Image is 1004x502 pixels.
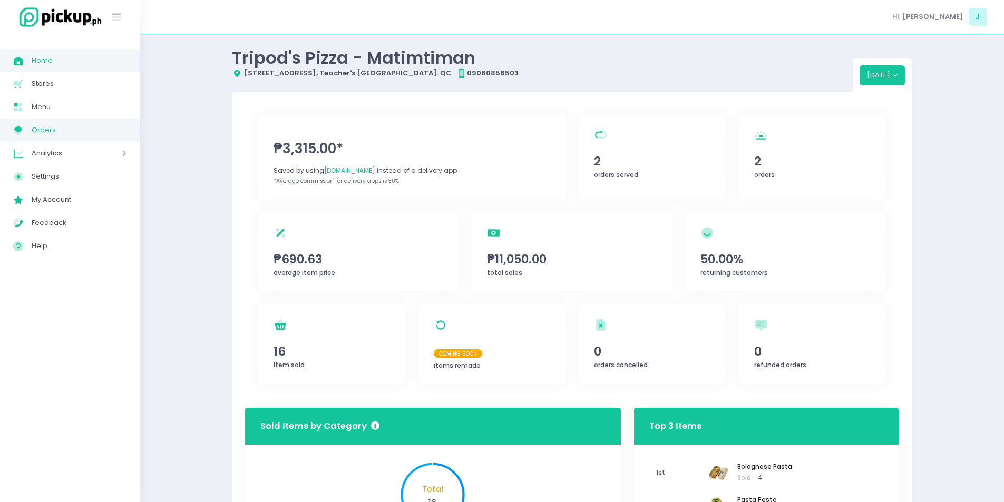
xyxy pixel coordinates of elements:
div: Tripod's Pizza - Matimtiman [232,47,853,68]
span: *Average commission for delivery apps is 30% [274,177,399,185]
a: 0orders cancelled [579,304,726,384]
span: item sold [274,360,305,369]
span: total sales [487,268,522,277]
span: Feedback [32,216,126,230]
span: Analytics [32,146,92,160]
span: 0 [594,342,710,360]
span: orders served [594,170,638,179]
span: items remade [434,361,481,370]
a: 2orders served [579,114,726,199]
span: 4 [758,474,763,482]
a: ₱11,050.00total sales [472,212,672,291]
span: Sold [737,474,792,483]
span: Home [32,54,126,67]
a: 16item sold [258,304,405,384]
span: ₱690.63 [274,250,443,268]
span: [DOMAIN_NAME] [324,166,375,175]
img: Bolognese Pasta [708,462,729,484]
span: orders cancelled [594,360,648,369]
a: 2orders [738,114,885,199]
span: orders [754,170,775,179]
span: 0 [754,342,870,360]
span: returning customers [700,268,768,277]
img: logo [13,6,103,28]
div: Saved by using instead of a delivery app [274,166,550,175]
a: ₱690.63average item price [258,212,459,291]
span: Stores [32,77,126,91]
a: 0refunded orders [738,304,885,384]
a: 50.00%returning customers [685,212,885,291]
span: 2 [754,152,870,170]
span: 2 [594,152,710,170]
span: [PERSON_NAME] [902,12,963,22]
span: My Account [32,193,126,206]
div: [STREET_ADDRESS], Teacher's [GEOGRAPHIC_DATA]. QC 09060856503 [232,68,853,78]
h3: Sold Items by Category [260,420,379,433]
span: ₱11,050.00 [487,250,657,268]
span: Settings [32,170,126,183]
h3: Top 3 Items [649,411,701,441]
span: 1st [649,461,708,485]
span: Help [32,239,126,253]
span: Coming Soon [434,349,482,358]
span: refunded orders [754,360,806,369]
span: 50.00% [700,250,870,268]
span: Orders [32,123,126,137]
span: Hi, [893,12,901,22]
span: ₱3,315.00* [274,139,550,159]
span: J [969,8,987,26]
span: 16 [274,342,389,360]
span: Menu [32,100,126,114]
button: [DATE] [860,65,905,85]
span: average item price [274,268,335,277]
span: Bolognese Pasta [737,462,792,472]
